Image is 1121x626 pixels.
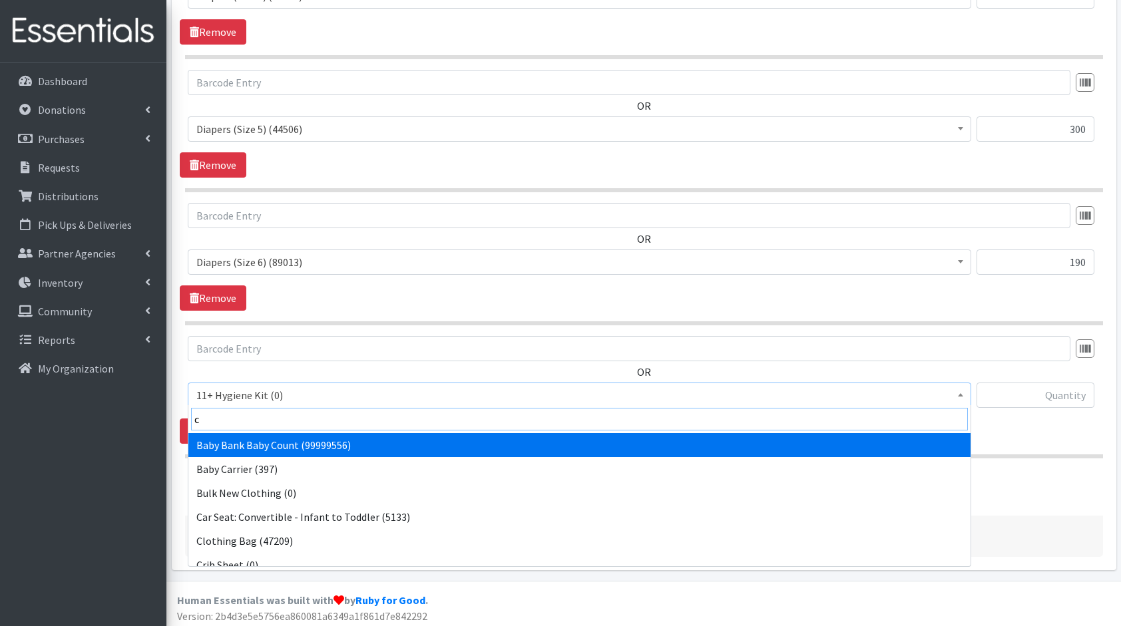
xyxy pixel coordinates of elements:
input: Quantity [977,249,1094,275]
li: Baby Bank Baby Count (99999556) [188,433,971,457]
li: Clothing Bag (47209) [188,529,971,553]
label: OR [637,98,651,114]
label: OR [637,364,651,380]
input: Quantity [977,116,1094,142]
input: Barcode Entry [188,203,1070,228]
a: Dashboard [5,68,161,94]
a: Ruby for Good [355,593,425,607]
a: Remove [180,19,246,45]
a: Donations [5,96,161,123]
a: Pick Ups & Deliveries [5,212,161,238]
p: Distributions [38,190,99,203]
input: Barcode Entry [188,336,1070,361]
span: Diapers (Size 5) (44506) [188,116,971,142]
p: Pick Ups & Deliveries [38,218,132,232]
img: HumanEssentials [5,9,161,53]
a: Remove [180,285,246,311]
p: Inventory [38,276,83,289]
a: My Organization [5,355,161,382]
p: My Organization [38,362,114,375]
a: Inventory [5,269,161,296]
li: Baby Carrier (397) [188,457,971,481]
a: Remove [180,418,246,444]
li: Crib Sheet (0) [188,553,971,577]
span: Diapers (Size 6) (89013) [188,249,971,275]
a: Reports [5,327,161,353]
a: Distributions [5,183,161,210]
input: Quantity [977,383,1094,408]
span: Diapers (Size 5) (44506) [196,120,963,138]
span: Version: 2b4d3e5e5756ea860081a6349a1f861d7e842292 [177,609,427,623]
p: Dashboard [38,75,87,88]
span: 11+ Hygiene Kit (0) [188,383,971,408]
label: OR [637,231,651,247]
p: Reports [38,333,75,347]
p: Purchases [38,132,85,146]
span: 11+ Hygiene Kit (0) [196,386,963,404]
p: Donations [38,103,86,116]
a: Requests [5,154,161,181]
li: Bulk New Clothing (0) [188,481,971,505]
p: Partner Agencies [38,247,116,260]
a: Purchases [5,126,161,152]
span: Diapers (Size 6) (89013) [196,253,963,271]
a: Remove [180,152,246,178]
a: Community [5,298,161,325]
p: Requests [38,161,80,174]
p: Community [38,305,92,318]
a: Partner Agencies [5,240,161,267]
li: Car Seat: Convertible - Infant to Toddler (5133) [188,505,971,529]
strong: Human Essentials was built with by . [177,593,428,607]
input: Barcode Entry [188,70,1070,95]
